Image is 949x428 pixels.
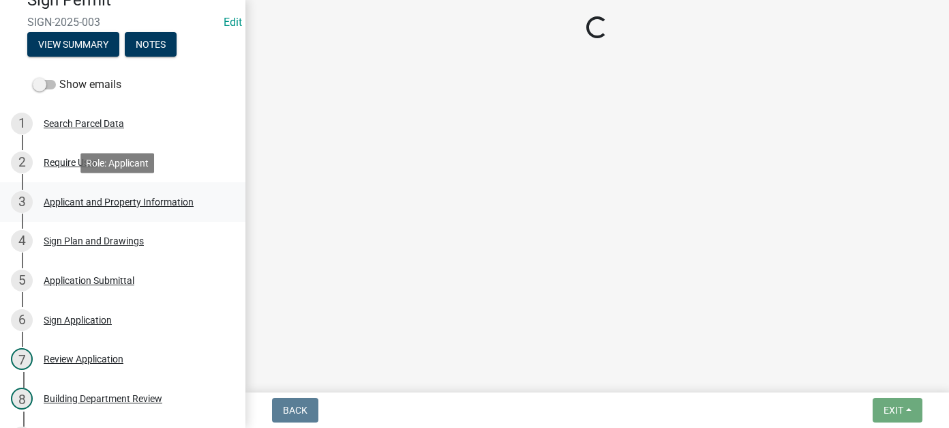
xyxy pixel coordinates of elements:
div: Role: Applicant [80,153,154,173]
span: Back [283,405,307,416]
div: 4 [11,230,33,252]
div: 2 [11,152,33,173]
span: Exit [884,405,903,416]
div: Building Department Review [44,394,162,403]
div: Search Parcel Data [44,119,124,128]
div: Application Submittal [44,276,134,285]
div: 3 [11,191,33,213]
span: SIGN-2025-003 [27,16,218,29]
div: 5 [11,270,33,291]
button: Notes [125,32,177,57]
div: 8 [11,388,33,410]
a: Edit [224,16,242,29]
wm-modal-confirm: Edit Application Number [224,16,242,29]
button: Back [272,398,318,423]
div: Review Application [44,354,123,364]
label: Show emails [33,76,121,93]
div: Applicant and Property Information [44,197,194,207]
button: View Summary [27,32,119,57]
div: 1 [11,113,33,134]
button: Exit [873,398,922,423]
div: 7 [11,348,33,370]
div: Sign Application [44,315,112,325]
div: Sign Plan and Drawings [44,236,144,246]
wm-modal-confirm: Summary [27,40,119,51]
wm-modal-confirm: Notes [125,40,177,51]
div: Require User [44,158,97,167]
div: 6 [11,309,33,331]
